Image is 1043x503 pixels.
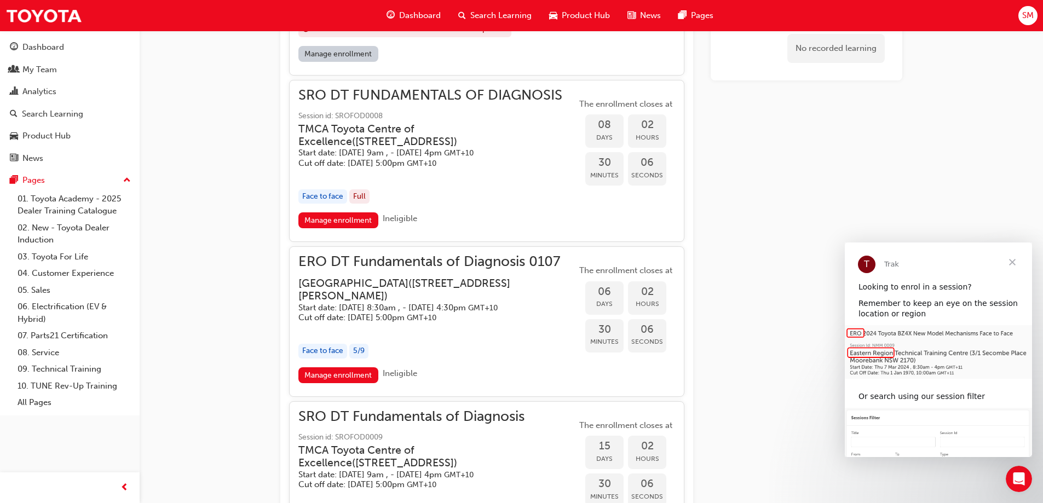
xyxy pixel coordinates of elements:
div: Face to face [298,344,347,359]
span: Australian Eastern Standard Time GMT+10 [468,303,498,313]
h5: Cut off date: [DATE] 5:00pm [298,158,559,169]
div: Dashboard [22,41,64,54]
span: 30 [585,323,624,336]
span: Days [585,453,624,465]
span: people-icon [10,65,18,75]
span: 02 [628,119,666,131]
h3: TMCA Toyota Centre of Excellence ( [STREET_ADDRESS] ) [298,123,559,148]
span: pages-icon [10,176,18,186]
span: Hours [628,298,666,310]
iframe: Intercom live chat [1006,466,1032,492]
span: SM [1022,9,1034,22]
div: News [22,152,43,165]
div: Product Hub [22,130,71,142]
span: The enrollment closes at [577,98,675,111]
a: 09. Technical Training [13,361,135,378]
img: Trak [5,3,82,28]
div: 5 / 9 [349,344,368,359]
span: Session id: SROFOD0009 [298,431,577,444]
span: 08 [585,119,624,131]
span: Ineligible [383,213,417,223]
span: Seconds [628,336,666,348]
button: DashboardMy TeamAnalyticsSearch LearningProduct HubNews [4,35,135,170]
div: Analytics [22,85,56,98]
h5: Start date: [DATE] 9am , - [DATE] 4pm [298,470,559,480]
a: News [4,148,135,169]
span: prev-icon [120,481,129,495]
span: 06 [585,286,624,298]
span: 06 [628,323,666,336]
a: 04. Customer Experience [13,265,135,282]
span: Australian Eastern Standard Time GMT+10 [407,313,436,322]
span: Australian Eastern Standard Time GMT+10 [407,159,436,168]
a: pages-iconPages [670,4,722,27]
a: Manage enrollment [298,367,378,383]
span: news-icon [627,9,636,22]
span: Pages [691,9,713,22]
a: Product Hub [4,126,135,146]
a: 01. Toyota Academy - 2025 Dealer Training Catalogue [13,190,135,219]
a: My Team [4,60,135,80]
a: car-iconProduct Hub [540,4,619,27]
span: chart-icon [10,87,18,97]
button: SRO DT FUNDAMENTALS OF DIAGNOSISSession id: SROFOD0008TMCA Toyota Centre of Excellence([STREET_AD... [298,89,675,233]
span: Australian Eastern Standard Time GMT+10 [407,480,436,489]
span: 02 [628,440,666,453]
h5: Cut off date: [DATE] 5:00pm [298,479,559,490]
span: 30 [585,157,624,169]
span: search-icon [458,9,466,22]
span: Product Hub [562,9,610,22]
div: Pages [22,174,45,187]
a: search-iconSearch Learning [450,4,540,27]
span: SRO DT FUNDAMENTALS OF DIAGNOSIS [298,89,577,102]
span: Days [585,298,624,310]
h5: Start date: [DATE] 8:30am , - [DATE] 4:30pm [298,303,559,313]
span: up-icon [123,174,131,188]
span: Australian Eastern Standard Time GMT+10 [444,148,474,158]
span: 06 [628,478,666,490]
button: SM [1018,6,1038,25]
div: Search Learning [22,108,83,120]
span: Hours [628,453,666,465]
span: Ineligible [383,368,417,378]
button: ERO DT Fundamentals of Diagnosis 0107[GEOGRAPHIC_DATA]([STREET_ADDRESS][PERSON_NAME])Start date: ... [298,256,675,387]
button: Pages [4,170,135,190]
h5: Start date: [DATE] 9am , - [DATE] 4pm [298,148,559,158]
span: car-icon [549,9,557,22]
a: news-iconNews [619,4,670,27]
span: The enrollment closes at [577,419,675,432]
span: Seconds [628,490,666,503]
a: 08. Service [13,344,135,361]
div: No recorded learning [787,34,885,63]
span: Minutes [585,169,624,182]
a: 05. Sales [13,282,135,299]
iframe: Intercom live chat message [845,242,1032,457]
a: 03. Toyota For Life [13,248,135,265]
span: 30 [585,478,624,490]
a: 06. Electrification (EV & Hybrid) [13,298,135,327]
span: pages-icon [678,9,687,22]
div: Face to face [298,189,347,204]
a: Manage enrollment [298,212,378,228]
h5: Cut off date: [DATE] 5:00pm [298,313,559,323]
span: 06 [628,157,666,169]
div: Full [349,189,370,204]
span: Days [585,131,624,144]
div: My Team [22,63,57,76]
span: guage-icon [10,43,18,53]
span: ERO DT Fundamentals of Diagnosis 0107 [298,256,577,268]
a: All Pages [13,394,135,411]
a: 07. Parts21 Certification [13,327,135,344]
span: Dashboard [399,9,441,22]
a: Dashboard [4,37,135,57]
span: Seconds [628,169,666,182]
span: Minutes [585,490,624,503]
span: Search Learning [470,9,532,22]
a: 02. New - Toyota Dealer Induction [13,219,135,248]
span: Australian Eastern Standard Time GMT+10 [444,470,474,479]
span: Session id: SROFOD0008 [298,110,577,123]
h3: [GEOGRAPHIC_DATA] ( [STREET_ADDRESS][PERSON_NAME] ) [298,277,559,303]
